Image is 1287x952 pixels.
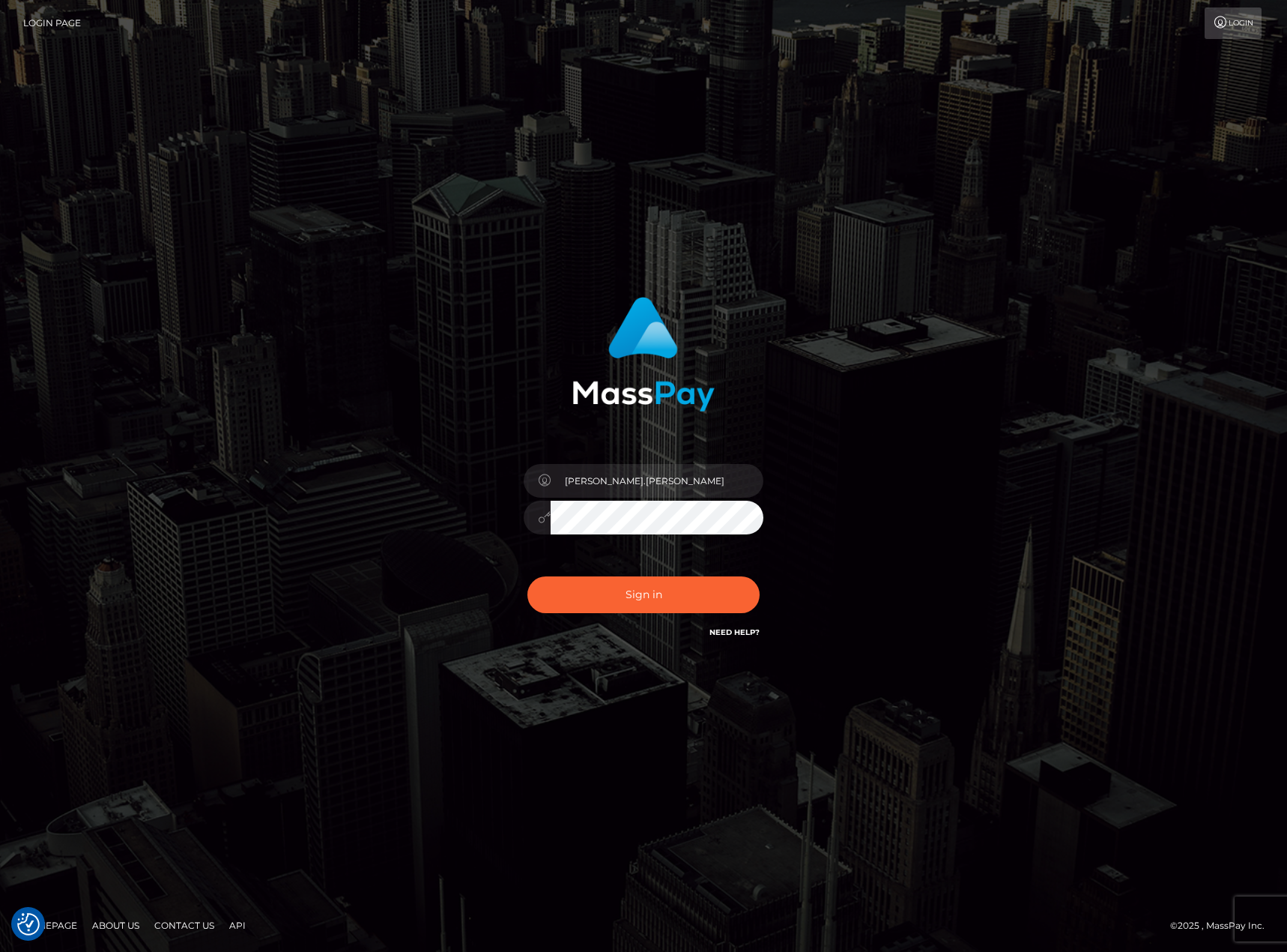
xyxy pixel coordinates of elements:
[17,913,40,936] button: Consent Preferences
[572,297,715,412] img: MassPay Login
[86,914,145,937] a: About Us
[1205,7,1262,39] a: Login
[23,7,81,39] a: Login Page
[1170,918,1276,934] div: © 2025 , MassPay Inc.
[551,464,763,498] input: Username...
[709,627,760,637] a: Need Help?
[527,576,760,613] button: Sign in
[17,913,40,936] img: Revisit consent button
[223,914,252,937] a: API
[148,914,220,937] a: Contact Us
[16,914,83,937] a: Homepage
